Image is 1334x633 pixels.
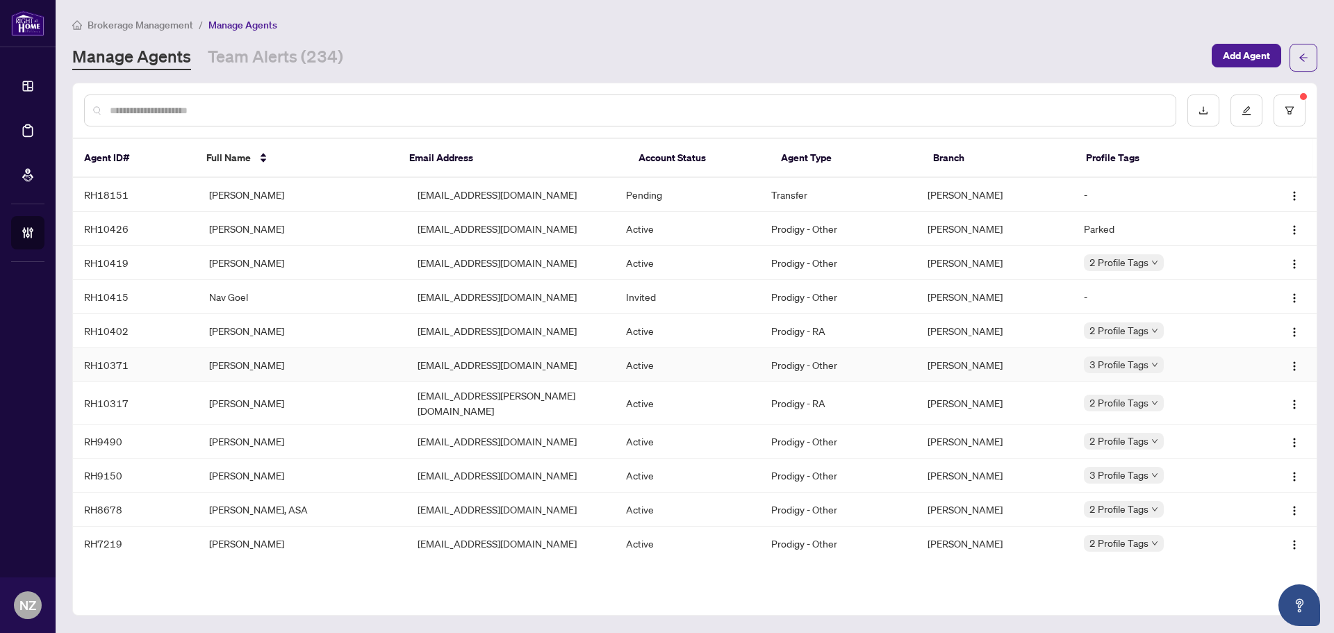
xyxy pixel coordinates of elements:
td: [EMAIL_ADDRESS][DOMAIN_NAME] [406,348,615,382]
td: Transfer [760,178,916,212]
img: Logo [1289,539,1300,550]
td: [PERSON_NAME] [916,212,1073,246]
td: [PERSON_NAME] [916,425,1073,459]
td: Prodigy - Other [760,493,916,527]
button: Logo [1283,532,1306,554]
img: Logo [1289,437,1300,448]
th: Branch [922,139,1074,178]
img: Logo [1289,505,1300,516]
td: [EMAIL_ADDRESS][DOMAIN_NAME] [406,246,615,280]
td: - [1073,178,1250,212]
td: RH10415 [73,280,198,314]
td: Nav Goel [198,280,406,314]
td: [EMAIL_ADDRESS][DOMAIN_NAME] [406,314,615,348]
span: 2 Profile Tags [1089,535,1148,551]
td: [PERSON_NAME] [198,527,406,561]
img: Logo [1289,258,1300,270]
td: RH18151 [73,178,198,212]
td: Prodigy - RA [760,382,916,425]
span: Brokerage Management [88,19,193,31]
span: down [1151,472,1158,479]
img: Logo [1289,399,1300,410]
td: Active [615,425,761,459]
td: RH10426 [73,212,198,246]
td: [EMAIL_ADDRESS][DOMAIN_NAME] [406,459,615,493]
td: [PERSON_NAME] [198,348,406,382]
td: [PERSON_NAME] [916,527,1073,561]
span: down [1151,361,1158,368]
td: [PERSON_NAME] [916,246,1073,280]
td: Active [615,246,761,280]
span: 2 Profile Tags [1089,433,1148,449]
span: 2 Profile Tags [1089,322,1148,338]
td: Prodigy - RA [760,314,916,348]
td: Prodigy - Other [760,527,916,561]
td: [PERSON_NAME] [916,178,1073,212]
td: Prodigy - Other [760,348,916,382]
th: Agent ID# [73,139,195,178]
td: RH9150 [73,459,198,493]
td: Active [615,348,761,382]
span: Add Agent [1223,44,1270,67]
td: [PERSON_NAME] [198,382,406,425]
td: RH9490 [73,425,198,459]
span: edit [1242,106,1251,115]
td: Active [615,314,761,348]
td: - [1073,280,1250,314]
span: download [1199,106,1208,115]
td: [PERSON_NAME] [916,314,1073,348]
td: Invited [615,280,761,314]
img: Logo [1289,361,1300,372]
button: Logo [1283,252,1306,274]
td: [PERSON_NAME] [198,425,406,459]
span: 3 Profile Tags [1089,356,1148,372]
span: 2 Profile Tags [1089,501,1148,517]
button: Logo [1283,392,1306,414]
img: logo [11,10,44,36]
td: [PERSON_NAME] [198,212,406,246]
span: Manage Agents [208,19,277,31]
th: Account Status [627,139,770,178]
td: Active [615,212,761,246]
td: Active [615,527,761,561]
td: [PERSON_NAME] [916,493,1073,527]
button: Logo [1283,354,1306,376]
td: Active [615,459,761,493]
span: home [72,20,82,30]
td: [EMAIL_ADDRESS][DOMAIN_NAME] [406,280,615,314]
span: 3 Profile Tags [1089,467,1148,483]
button: Logo [1283,464,1306,486]
td: Prodigy - Other [760,212,916,246]
span: down [1151,540,1158,547]
span: 2 Profile Tags [1089,395,1148,411]
td: [EMAIL_ADDRESS][DOMAIN_NAME] [406,425,615,459]
img: Logo [1289,293,1300,304]
th: Agent Type [770,139,922,178]
span: 2 Profile Tags [1089,254,1148,270]
span: down [1151,400,1158,406]
td: [EMAIL_ADDRESS][PERSON_NAME][DOMAIN_NAME] [406,382,615,425]
span: down [1151,327,1158,334]
td: Active [615,493,761,527]
img: Logo [1289,224,1300,236]
span: Full Name [206,150,251,165]
button: Add Agent [1212,44,1281,67]
img: Logo [1289,327,1300,338]
td: Prodigy - Other [760,459,916,493]
img: Logo [1289,190,1300,202]
td: Prodigy - Other [760,280,916,314]
a: Team Alerts (234) [208,45,343,70]
td: Active [615,382,761,425]
td: [PERSON_NAME] [916,280,1073,314]
td: [PERSON_NAME] [916,459,1073,493]
span: down [1151,506,1158,513]
td: [PERSON_NAME] [916,382,1073,425]
li: / [199,17,203,33]
span: down [1151,438,1158,445]
button: Logo [1283,498,1306,520]
td: RH10317 [73,382,198,425]
td: RH7219 [73,527,198,561]
td: Prodigy - Other [760,246,916,280]
td: RH10419 [73,246,198,280]
td: [PERSON_NAME], ASA [198,493,406,527]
